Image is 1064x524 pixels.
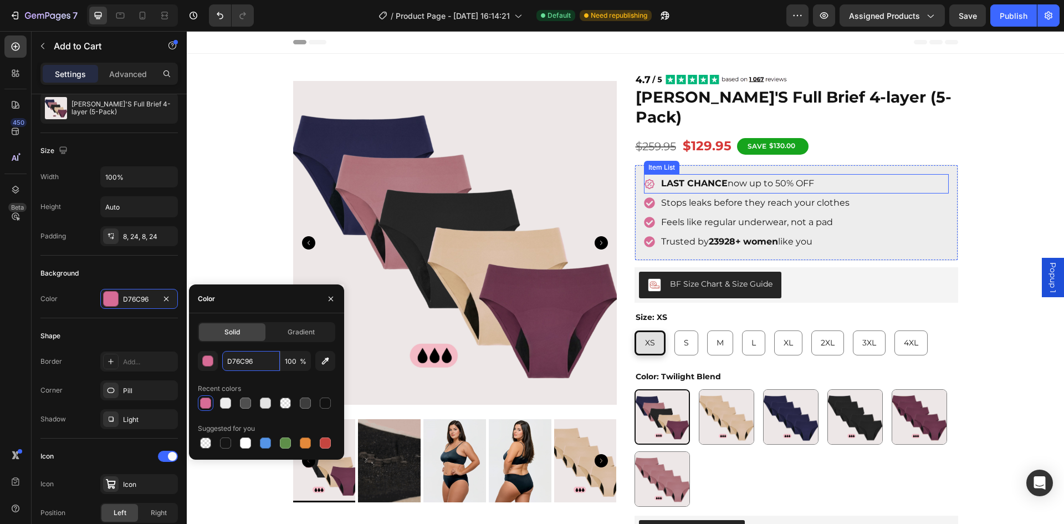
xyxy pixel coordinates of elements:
div: Position [40,508,65,518]
p: Feels like regular underwear, not a pad [474,184,663,200]
span: XL [597,307,606,317]
button: Carousel Next Arrow [408,423,421,436]
div: Add... [123,357,175,367]
input: Auto [101,167,177,187]
span: Product Page - [DATE] 16:14:21 [396,10,510,22]
div: D76C96 [123,294,155,304]
p: Add to Cart [54,39,148,53]
button: Carousel Back Arrow [115,205,129,218]
p: Advanced [109,68,147,80]
input: Eg: FFFFFF [222,351,280,371]
div: Size [40,144,70,159]
span: Popup 1 [861,231,872,262]
span: Solid [224,327,240,337]
span: Trusted by like you [474,205,626,216]
span: Right [151,508,167,518]
div: Icon [40,451,54,461]
div: Suggested for you [198,424,255,434]
button: 7 [4,4,83,27]
span: Gradient [288,327,315,337]
strong: women [556,205,591,216]
div: Shape [40,331,60,341]
span: % [300,357,306,367]
div: Recent colors [198,384,241,394]
div: Pill [123,386,175,396]
div: Icon [123,480,175,490]
iframe: Design area [187,31,1064,524]
div: $259.95 [448,107,490,124]
span: 3XL [676,307,689,317]
span: Default [548,11,571,21]
input: Auto [101,197,177,217]
span: Save [959,11,977,21]
button: BF Size Chart & Size Guide [452,241,595,267]
div: Beta [8,203,27,212]
span: S [497,307,502,317]
div: Border [40,357,62,367]
legend: Size: XS [448,278,482,294]
div: Icon [40,479,54,489]
button: Carousel Next Arrow [408,205,421,218]
span: Assigned Products [849,10,920,22]
span: 4XL [717,307,731,317]
span: / [391,10,393,22]
div: Light [123,415,175,425]
strong: 23928+ [522,205,554,216]
div: 8, 24, 8, 24 [123,232,175,242]
span: Left [114,508,126,518]
div: Background [40,268,79,278]
span: M [530,307,537,317]
button: Save [949,4,986,27]
img: CLqQkc30lu8CEAE=.png [461,247,474,261]
div: Corner [40,385,63,395]
span: Need republishing [591,11,647,21]
div: Shadow [40,414,66,424]
div: Padding [40,231,66,241]
div: Color [40,294,58,304]
div: Color [198,294,215,304]
span: XS [458,307,468,317]
span: 2XL [634,307,648,317]
div: BF Size Chart & Size Guide [483,247,586,259]
button: Carousel Back Arrow [115,423,129,436]
img: gempages_576030787036513106-507bd325-42f8-422c-ba34-ae08ca5ca402.png [448,40,600,55]
button: Kaching Bundles [452,489,558,516]
strong: LAST CHANCE [474,147,541,157]
h1: [PERSON_NAME]'S Full Brief 4-layer (5-Pack) [448,55,771,98]
p: now up to 50% OFF [474,145,627,161]
div: Undo/Redo [209,4,254,27]
button: Assigned Products [840,4,945,27]
button: Publish [990,4,1037,27]
p: Stops leaks before they reach your clothes [474,164,663,180]
div: $130.00 [581,109,610,120]
div: Item List [459,131,490,141]
div: SAVE [559,109,581,121]
div: Open Intercom Messenger [1026,470,1053,496]
div: Height [40,202,61,212]
div: Width [40,172,59,182]
p: [PERSON_NAME]'S Full Brief 4-layer (5-Pack) [71,100,173,116]
div: 450 [11,118,27,127]
img: product feature img [45,97,67,119]
div: Publish [1000,10,1027,22]
p: Settings [55,68,86,80]
legend: Color: Twilight Blend [448,338,535,354]
div: $129.95 [495,106,546,125]
p: 7 [73,9,78,22]
span: L [565,307,569,317]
